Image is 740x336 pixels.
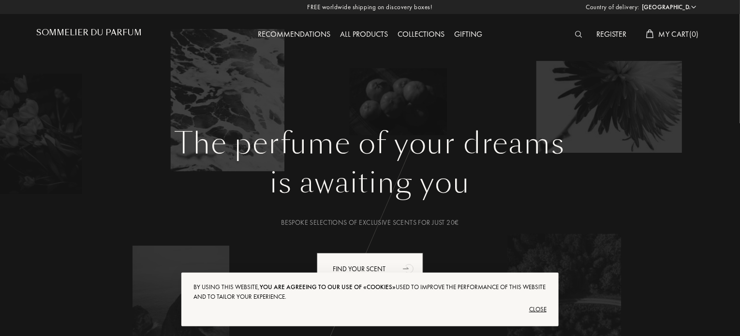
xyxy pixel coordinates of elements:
[44,161,696,205] div: is awaiting you
[253,29,335,39] a: Recommendations
[36,28,142,41] a: Sommelier du Parfum
[44,218,696,228] div: Bespoke selections of exclusive scents for just 20€
[193,302,547,317] div: Close
[393,29,449,39] a: Collections
[36,28,142,37] h1: Sommelier du Parfum
[586,2,639,12] span: Country of delivery:
[592,29,632,39] a: Register
[659,29,699,39] span: My Cart ( 0 )
[335,29,393,39] a: All products
[449,29,487,41] div: Gifting
[449,29,487,39] a: Gifting
[335,29,393,41] div: All products
[592,29,632,41] div: Register
[193,282,547,302] div: By using this website, used to improve the performance of this website and to tailor your experie...
[310,253,430,285] a: Find your scentanimation
[44,126,696,161] h1: The perfume of your dreams
[253,29,335,41] div: Recommendations
[260,283,396,291] span: you are agreeing to our use of «cookies»
[317,253,423,285] div: Find your scent
[393,29,449,41] div: Collections
[646,29,654,38] img: cart_white.svg
[400,259,419,278] div: animation
[575,31,582,38] img: search_icn_white.svg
